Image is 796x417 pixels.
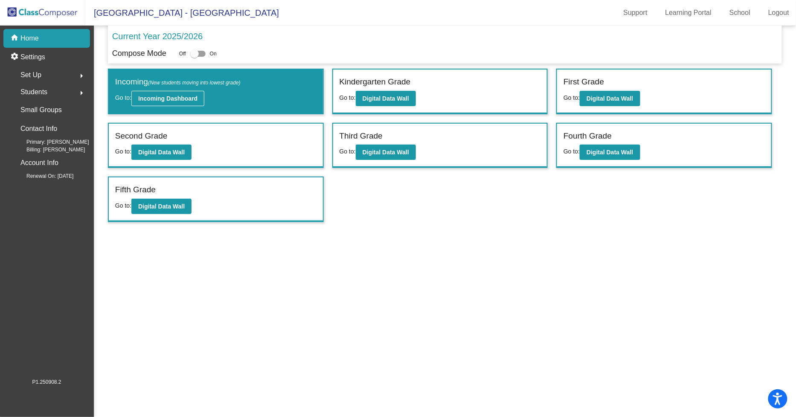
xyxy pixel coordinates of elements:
span: Renewal On: [DATE] [13,172,73,180]
span: Billing: [PERSON_NAME] [13,146,85,153]
button: Digital Data Wall [580,91,640,106]
span: Go to: [564,94,580,101]
button: Digital Data Wall [131,199,192,214]
label: First Grade [564,76,604,88]
label: Incoming [115,76,241,88]
b: Digital Data Wall [587,95,633,102]
label: Fifth Grade [115,184,156,196]
label: Fourth Grade [564,130,612,142]
p: Home [20,33,39,43]
a: School [723,6,757,20]
span: On [210,50,217,58]
b: Digital Data Wall [138,203,185,210]
b: Digital Data Wall [138,149,185,156]
span: Go to: [340,94,356,101]
p: Settings [20,52,45,62]
a: Support [617,6,654,20]
button: Digital Data Wall [356,145,416,160]
span: Set Up [20,69,41,81]
p: Small Groups [20,104,62,116]
label: Kindergarten Grade [340,76,411,88]
p: Account Info [20,157,58,169]
mat-icon: settings [10,52,20,62]
span: Go to: [115,94,131,101]
span: Go to: [115,148,131,155]
button: Incoming Dashboard [131,91,204,106]
b: Digital Data Wall [363,95,409,102]
button: Digital Data Wall [580,145,640,160]
p: Contact Info [20,123,57,135]
p: Current Year 2025/2026 [112,30,203,43]
b: Digital Data Wall [587,149,633,156]
b: Incoming Dashboard [138,95,198,102]
span: Students [20,86,47,98]
span: Primary: [PERSON_NAME] [13,138,89,146]
label: Second Grade [115,130,168,142]
mat-icon: arrow_right [76,71,87,81]
button: Digital Data Wall [356,91,416,106]
span: (New students moving into lowest grade) [148,80,241,86]
span: [GEOGRAPHIC_DATA] - [GEOGRAPHIC_DATA] [85,6,279,20]
mat-icon: arrow_right [76,88,87,98]
span: Go to: [340,148,356,155]
button: Digital Data Wall [131,145,192,160]
a: Logout [761,6,796,20]
p: Compose Mode [112,48,166,59]
span: Off [179,50,186,58]
b: Digital Data Wall [363,149,409,156]
span: Go to: [115,202,131,209]
span: Go to: [564,148,580,155]
label: Third Grade [340,130,383,142]
mat-icon: home [10,33,20,43]
a: Learning Portal [659,6,719,20]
